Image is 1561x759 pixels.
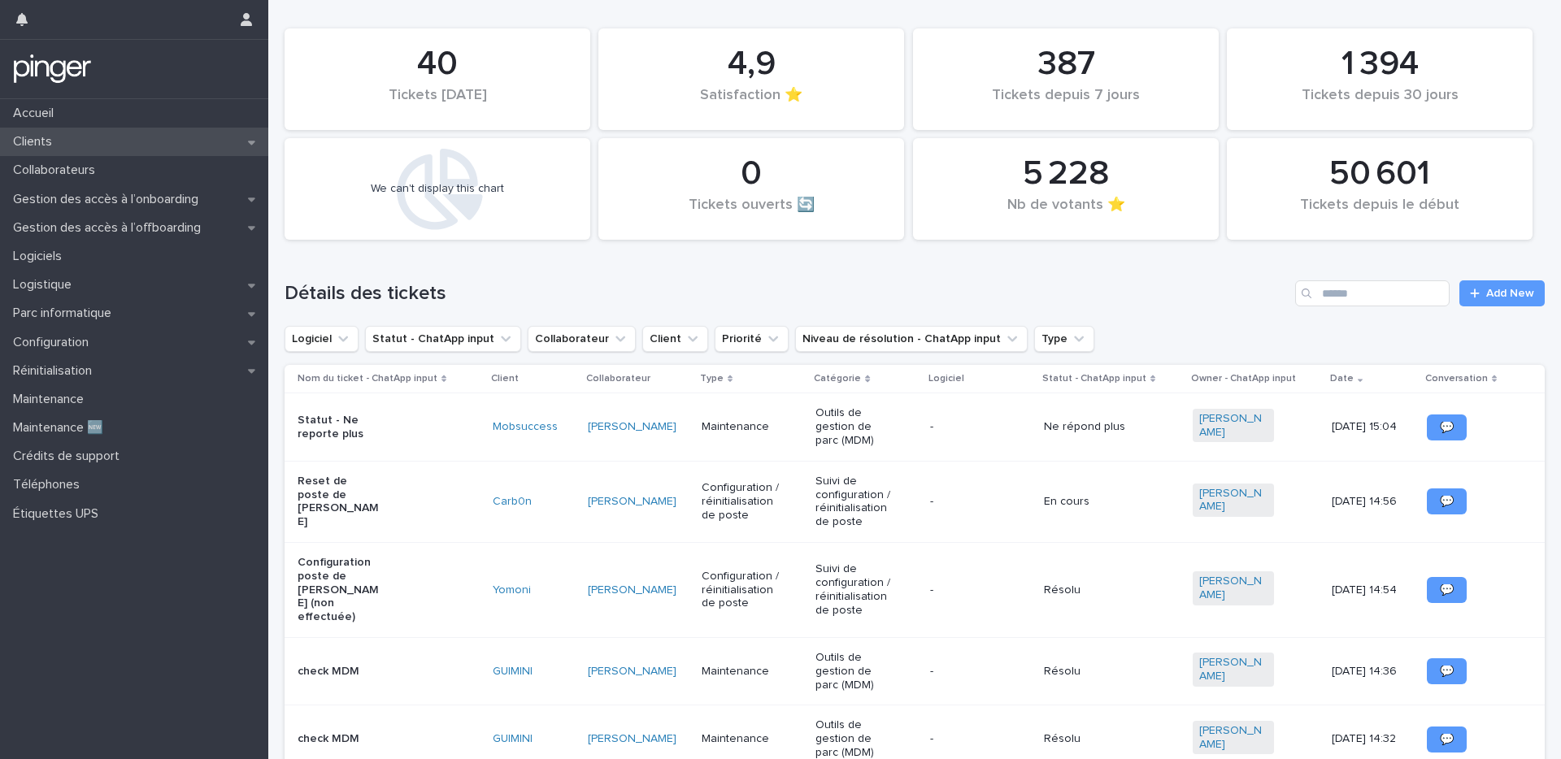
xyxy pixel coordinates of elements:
[7,335,102,350] p: Configuration
[1295,280,1450,306] input: Search
[930,495,1011,509] p: -
[7,192,211,207] p: Gestion des accès à l’onboarding
[700,370,724,388] p: Type
[1042,370,1146,388] p: Statut - ChatApp input
[795,326,1028,352] button: Niveau de résolution - ChatApp input
[1254,87,1505,121] div: Tickets depuis 30 jours
[371,182,504,196] div: We can't display this chart
[7,134,65,150] p: Clients
[1332,732,1413,746] p: [DATE] 14:32
[1330,370,1354,388] p: Date
[1199,412,1267,440] a: [PERSON_NAME]
[298,732,379,746] p: check MDM
[7,420,116,436] p: Maintenance 🆕
[493,495,532,509] a: Carb0n
[626,154,876,194] div: 0
[285,542,1545,637] tr: Configuration poste de [PERSON_NAME] (non effectuée)Yomoni [PERSON_NAME] Configuration / réinitia...
[715,326,789,352] button: Priorité
[815,406,897,447] p: Outils de gestion de parc (MDM)
[588,732,676,746] a: [PERSON_NAME]
[1486,288,1534,299] span: Add New
[642,326,708,352] button: Client
[930,583,1011,597] p: -
[941,197,1191,231] div: Nb de votants ⭐️
[493,583,531,597] a: Yomoni
[815,475,897,529] p: Suivi de configuration / réinitialisation de poste
[1199,656,1267,683] a: [PERSON_NAME]
[298,475,379,529] p: Reset de poste de [PERSON_NAME]
[1440,584,1454,596] span: 💬
[1459,280,1545,306] a: Add New
[7,506,111,522] p: Étiquettes UPS
[493,732,533,746] a: GUIMINI
[1427,488,1467,514] a: 💬
[312,87,563,121] div: Tickets [DATE]
[1199,575,1267,602] a: [PERSON_NAME]
[1254,44,1505,85] div: 1 394
[7,277,85,293] p: Logistique
[7,106,67,121] p: Accueil
[702,732,783,746] p: Maintenance
[815,718,897,759] p: Outils de gestion de parc (MDM)
[930,665,1011,679] p: -
[588,420,676,434] a: [PERSON_NAME]
[1044,665,1125,679] p: Résolu
[13,53,92,85] img: mTgBEunGTSyRkCgitkcU
[1254,197,1505,231] div: Tickets depuis le début
[298,370,437,388] p: Nom du ticket - ChatApp input
[285,393,1545,461] tr: Statut - Ne reporte plusMobsuccess [PERSON_NAME] MaintenanceOutils de gestion de parc (MDM)-Ne ré...
[941,154,1191,194] div: 5 228
[298,665,379,679] p: check MDM
[493,665,533,679] a: GUIMINI
[941,44,1191,85] div: 387
[7,249,75,264] p: Logiciels
[588,665,676,679] a: [PERSON_NAME]
[626,44,876,85] div: 4,9
[702,570,783,610] p: Configuration / réinitialisation de poste
[285,326,359,352] button: Logiciel
[1332,495,1413,509] p: [DATE] 14:56
[941,87,1191,121] div: Tickets depuis 7 jours
[7,449,133,464] p: Crédits de support
[1427,726,1467,752] a: 💬
[7,392,97,407] p: Maintenance
[298,556,379,624] p: Configuration poste de [PERSON_NAME] (non effectuée)
[285,461,1545,542] tr: Reset de poste de [PERSON_NAME]Carb0n [PERSON_NAME] Configuration / réinitialisation de posteSuiv...
[1044,420,1125,434] p: Ne répond plus
[285,282,1289,306] h1: Détails des tickets
[1332,665,1413,679] p: [DATE] 14:36
[1427,658,1467,684] a: 💬
[1440,734,1454,745] span: 💬
[928,370,964,388] p: Logiciel
[1427,414,1467,440] a: 💬
[1034,326,1094,352] button: Type
[1044,495,1125,509] p: En cours
[1044,583,1125,597] p: Résolu
[588,583,676,597] a: [PERSON_NAME]
[815,651,897,692] p: Outils de gestion de parc (MDM)
[1044,732,1125,746] p: Résolu
[1332,583,1413,597] p: [DATE] 14:54
[1332,420,1413,434] p: [DATE] 15:04
[1425,370,1488,388] p: Conversation
[7,306,124,321] p: Parc informatique
[626,197,876,231] div: Tickets ouverts 🔄
[491,370,519,388] p: Client
[285,637,1545,705] tr: check MDMGUIMINI [PERSON_NAME] MaintenanceOutils de gestion de parc (MDM)-Résolu[PERSON_NAME] [DA...
[1199,487,1267,514] a: [PERSON_NAME]
[7,477,93,492] p: Téléphones
[298,414,379,441] p: Statut - Ne reporte plus
[1440,422,1454,433] span: 💬
[528,326,636,352] button: Collaborateur
[930,420,1011,434] p: -
[1254,154,1505,194] div: 50 601
[814,370,861,388] p: Catégorie
[1191,370,1296,388] p: Owner - ChatApp input
[1440,496,1454,507] span: 💬
[312,44,563,85] div: 40
[626,87,876,121] div: Satisfaction ⭐️
[702,665,783,679] p: Maintenance
[1199,724,1267,752] a: [PERSON_NAME]
[493,420,558,434] a: Mobsuccess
